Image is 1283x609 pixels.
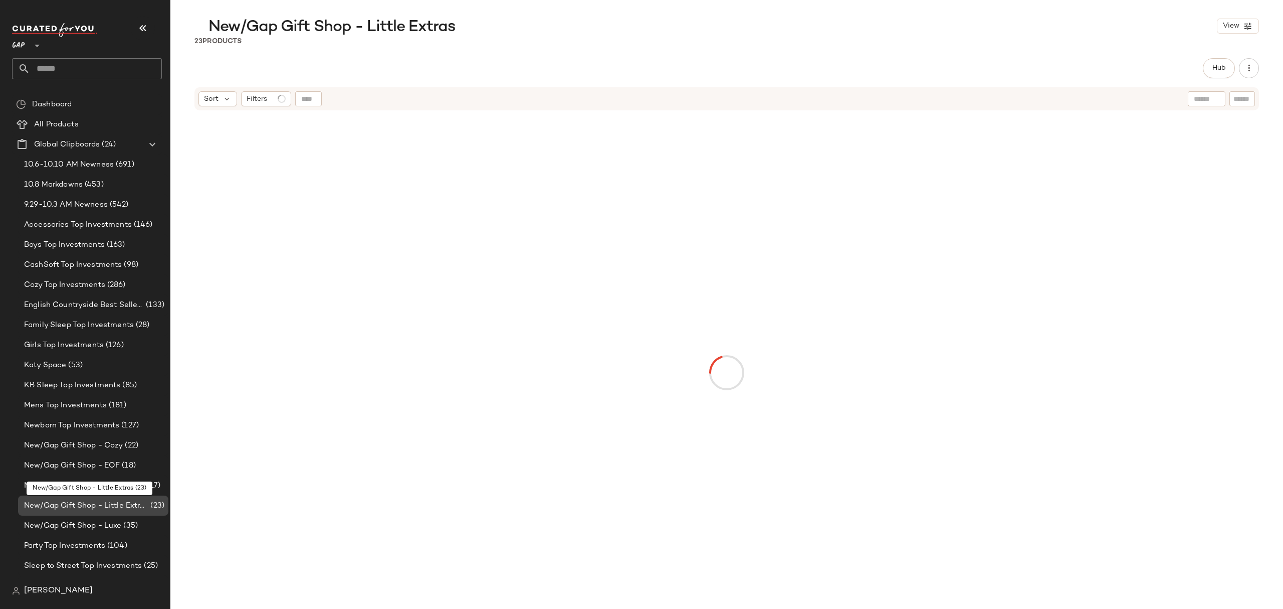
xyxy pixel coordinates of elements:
span: 10.6-10.10 AM Newness [24,159,114,171]
span: Katy Space [24,360,66,371]
span: (18) [120,460,136,472]
span: 10.8 Markdowns [24,179,83,191]
span: (28) [134,320,150,331]
span: (17) [145,480,160,492]
span: Newborn Top Investments [24,420,119,431]
span: Global Clipboards [34,139,100,150]
span: (35) [121,520,138,532]
span: (181) [107,400,127,411]
span: New/Gap Gift Shop - Little Extras [208,17,455,37]
span: (150) [134,580,155,592]
span: New/Gap Gift Shop - Cozy [24,440,123,451]
span: Family Sleep Top Investments [24,320,134,331]
span: Toddler Boys Top Investments [24,580,134,592]
span: Cozy Top Investments [24,279,105,291]
span: (691) [114,159,134,171]
span: (53) [66,360,83,371]
span: (133) [144,299,164,311]
img: cfy_white_logo.C9jOOHJF.svg [12,23,97,37]
span: Sleep to Street Top Investments [24,560,142,572]
span: Accessories Top Investments [24,219,132,231]
span: Mens Top Investments [24,400,107,411]
span: (25) [142,560,158,572]
span: (542) [108,199,129,211]
img: svg%3e [16,99,26,109]
span: Sort [204,94,219,104]
span: (23) [148,500,164,512]
span: Hub [1212,64,1226,72]
span: Party Top Investments [24,540,105,552]
button: Hub [1203,58,1235,78]
span: (85) [120,380,137,391]
span: CashSoft Top Investments [24,259,122,271]
span: 23 [194,38,202,45]
img: svg%3e [12,587,20,595]
span: (22) [123,440,138,451]
span: (453) [83,179,104,191]
span: 9.29-10.3 AM Newness [24,199,108,211]
span: (24) [100,139,116,150]
span: (286) [105,279,126,291]
span: English Countryside Best Sellers 9.28-10.4 [24,299,144,311]
span: (126) [104,340,124,351]
span: [PERSON_NAME] [24,585,93,597]
span: All Products [34,119,79,130]
span: Girls Top Investments [24,340,104,351]
span: View [1222,22,1239,30]
span: New/Gap Gift Shop - EOF [24,460,120,472]
span: Filters [247,94,267,104]
span: (146) [132,219,153,231]
span: (104) [105,540,127,552]
button: View [1217,19,1259,34]
span: New/Gap Gift Shop - Little Extras [24,500,148,512]
div: Products [194,36,242,47]
span: (163) [105,239,125,251]
span: New/Gap Gift Shop - Festive PJs [24,480,145,492]
span: KB Sleep Top Investments [24,380,120,391]
span: Dashboard [32,99,72,110]
span: New/Gap Gift Shop - Luxe [24,520,121,532]
span: (98) [122,259,138,271]
span: GAP [12,34,25,52]
span: (127) [119,420,139,431]
span: Boys Top Investments [24,239,105,251]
